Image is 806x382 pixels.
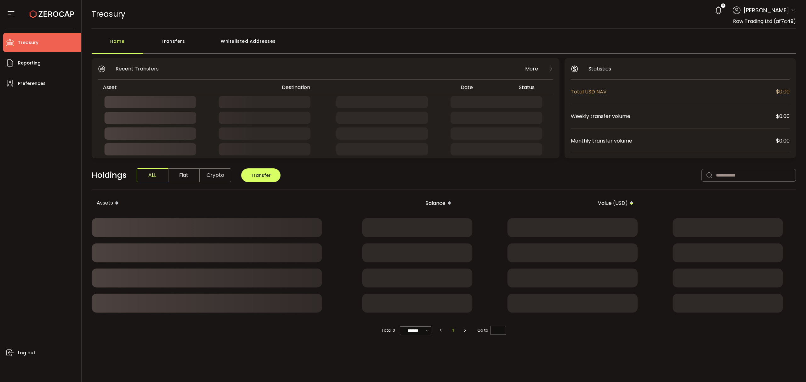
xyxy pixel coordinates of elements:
div: Assets [92,198,274,209]
div: Date [456,84,514,91]
div: Value (USD) [456,198,639,209]
span: $0.00 [776,88,790,96]
span: Reporting [18,59,41,68]
div: Asset [98,84,277,91]
span: Total USD NAV [571,88,776,96]
span: Crypto [200,168,231,182]
span: Monthly transfer volume [571,137,776,145]
span: Treasury [92,8,125,20]
iframe: Chat Widget [775,352,806,382]
span: Statistics [588,65,611,73]
div: Status [514,84,553,91]
span: $0.00 [776,137,790,145]
span: Weekly transfer volume [571,112,776,120]
span: Log out [18,348,35,357]
span: Transfer [251,172,271,178]
div: Home [92,35,143,54]
span: Go to [477,326,506,335]
span: ALL [137,168,168,182]
span: 6 [723,3,724,8]
span: Recent Transfers [116,65,159,73]
span: Raw Trading Ltd (af7c49) [733,18,796,25]
div: Transfers [143,35,203,54]
li: 1 [447,326,459,335]
div: Whitelisted Addresses [203,35,294,54]
span: Treasury [18,38,38,47]
div: Destination [277,84,456,91]
span: [PERSON_NAME] [744,6,789,14]
span: Fiat [168,168,200,182]
span: $0.00 [776,112,790,120]
div: Balance [274,198,456,209]
button: Transfer [241,168,281,182]
span: Total 0 [382,326,395,335]
span: Preferences [18,79,46,88]
span: Holdings [92,169,127,181]
span: More [525,65,538,73]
